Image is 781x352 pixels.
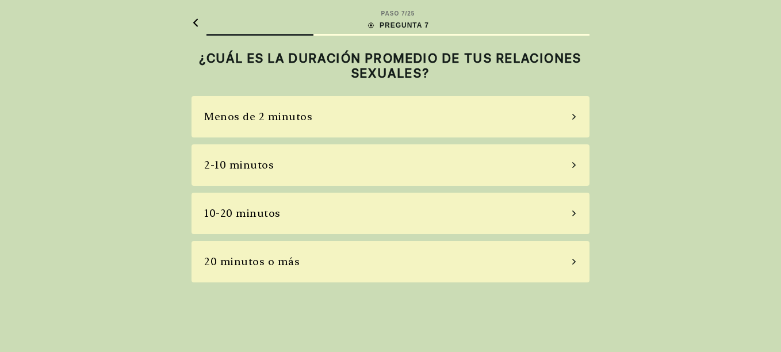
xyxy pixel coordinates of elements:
[381,9,415,18] div: PASO 7 / 25
[204,205,281,221] div: 10-20 minutos
[204,157,274,173] div: 2-10 minutos
[204,254,300,269] div: 20 minutos o más
[204,109,312,124] div: Menos de 2 minutos
[367,20,429,30] div: PREGUNTA 7
[192,51,589,81] h2: ¿CUÁL ES LA DURACIÓN PROMEDIO DE TUS RELACIONES SEXUALES?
